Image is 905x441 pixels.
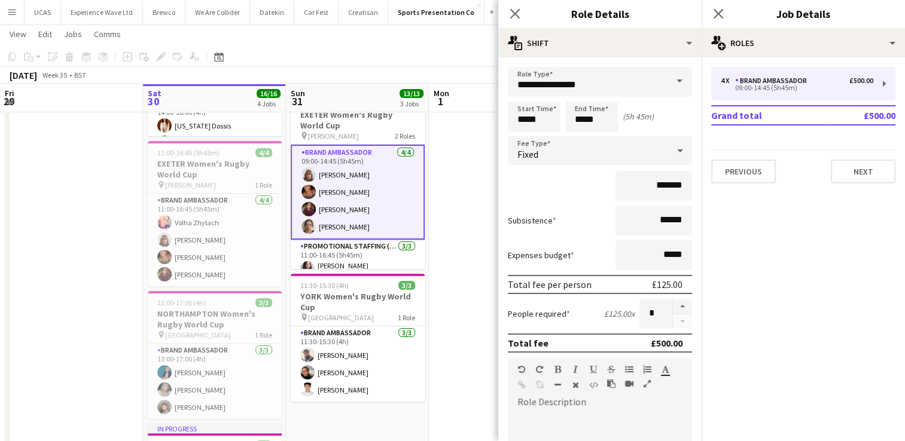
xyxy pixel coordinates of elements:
app-card-role: Brand Ambassador4/411:00-16:45 (5h45m)Volha Zhylach[PERSON_NAME][PERSON_NAME][PERSON_NAME] [148,194,282,286]
button: Undo [517,365,526,374]
div: 3 Jobs [400,99,423,108]
button: Paste as plain text [607,379,615,388]
button: Italic [571,365,580,374]
button: Redo [535,365,544,374]
span: 13:00-17:00 (4h) [157,298,206,307]
a: Edit [33,26,57,42]
button: Increase [673,299,692,314]
button: Car Fest [294,1,339,24]
span: 2 Roles [395,131,415,140]
button: Creatisan [339,1,388,24]
span: Mon [434,88,449,99]
span: 1 Role [398,313,415,322]
h3: NORTHAMPTON Women's Rugby World Cup [148,308,282,330]
button: Previous [711,160,776,183]
span: 16/16 [257,89,281,98]
button: Brewco [143,1,185,24]
button: Sports Presentation Co [388,1,485,24]
div: Total fee per person [508,278,592,290]
span: 1 [432,94,449,108]
span: Sat [148,88,162,99]
span: 3/3 [398,281,415,290]
span: 13/13 [400,89,423,98]
app-card-role: Brand Ambassador3/313:00-17:00 (4h)[PERSON_NAME][PERSON_NAME][PERSON_NAME] [148,344,282,419]
app-card-role: Promotional Staffing (Brand Ambassadors)3/314:00-18:00 (4h)[US_STATE] Dossis [148,97,282,172]
button: Insert video [625,379,633,388]
button: Horizontal Line [553,380,562,390]
button: Datekin [250,1,294,24]
span: Comms [94,29,121,39]
button: Fullscreen [643,379,651,388]
span: 4/4 [255,148,272,157]
button: Strikethrough [607,365,615,374]
app-card-role: Brand Ambassador4/409:00-14:45 (5h45m)[PERSON_NAME][PERSON_NAME][PERSON_NAME][PERSON_NAME] [291,145,425,240]
span: Week 35 [39,71,69,79]
span: 29 [3,94,14,108]
span: Fixed [517,148,538,160]
span: 3/3 [255,298,272,307]
div: 09:00-14:45 (5h45m) [721,85,873,91]
span: 31 [289,94,305,108]
div: £500.00 [651,337,682,349]
span: View [10,29,26,39]
span: 11:30-15:30 (4h) [300,281,349,290]
span: 1 Role [255,330,272,339]
div: In progress [148,424,282,433]
span: [PERSON_NAME] [308,131,359,140]
button: Next [831,160,895,183]
h3: Job Details [702,6,905,22]
td: Grand total [711,106,824,125]
app-card-role: Brand Ambassador3/311:30-15:30 (4h)[PERSON_NAME][PERSON_NAME][PERSON_NAME] [291,326,425,402]
h3: EXETER Women's Rugby World Cup [148,158,282,180]
div: [DATE] [10,69,37,81]
div: Total fee [508,337,549,349]
span: 30 [146,94,162,108]
div: 4 Jobs [257,99,280,108]
div: Brand Ambassador [735,76,812,85]
h3: YORK Women's Rugby World Cup [291,291,425,313]
h3: EXETER Women's Rugby World Cup [291,109,425,131]
button: UCAS [25,1,61,24]
app-job-card: 11:00-16:45 (5h45m)4/4EXETER Women's Rugby World Cup [PERSON_NAME]1 RoleBrand Ambassador4/411:00-... [148,141,282,286]
label: Expenses budget [508,250,574,261]
div: £125.00 [652,278,682,290]
a: Comms [89,26,126,42]
div: Roles [702,29,905,57]
a: View [5,26,31,42]
span: Edit [38,29,52,39]
span: [GEOGRAPHIC_DATA] [308,313,374,322]
button: Unordered List [625,365,633,374]
div: Shift [498,29,702,57]
span: [PERSON_NAME] [165,180,216,189]
label: People required [508,308,570,319]
span: Jobs [64,29,82,39]
td: £500.00 [824,106,895,125]
span: Sun [291,88,305,99]
div: BST [74,71,86,79]
div: 4 x [721,76,735,85]
h3: Role Details [498,6,702,22]
app-card-role: Promotional Staffing (Brand Ambassadors)3/311:00-16:45 (5h45m)[PERSON_NAME] [PERSON_NAME] [291,240,425,322]
label: Subsistence [508,215,556,226]
app-job-card: 09:00-16:45 (7h45m)7/7EXETER Women's Rugby World Cup [PERSON_NAME]2 RolesBrand Ambassador4/409:00... [291,92,425,269]
div: £500.00 [849,76,873,85]
span: 11:00-16:45 (5h45m) [157,148,220,157]
span: [GEOGRAPHIC_DATA] [165,330,231,339]
button: Clear Formatting [571,380,580,390]
button: Experience Wave Ltd [61,1,143,24]
button: Ordered List [643,365,651,374]
div: (5h 45m) [623,111,654,122]
app-job-card: 13:00-17:00 (4h)3/3NORTHAMPTON Women's Rugby World Cup [GEOGRAPHIC_DATA]1 RoleBrand Ambassador3/3... [148,291,282,419]
button: HTML Code [589,380,598,390]
a: Jobs [59,26,87,42]
app-job-card: 11:30-15:30 (4h)3/3YORK Women's Rugby World Cup [GEOGRAPHIC_DATA]1 RoleBrand Ambassador3/311:30-1... [291,274,425,402]
button: Text Color [661,365,669,374]
button: We Are Collider [185,1,250,24]
div: £125.00 x [604,308,635,319]
button: Underline [589,365,598,374]
span: 1 Role [255,180,272,189]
